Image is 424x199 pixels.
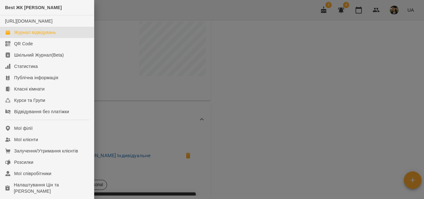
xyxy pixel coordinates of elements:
[14,125,33,131] div: Мої філії
[14,159,33,165] div: Розсилки
[14,148,78,154] div: Залучення/Утримання клієнтів
[14,41,33,47] div: QR Code
[14,52,64,58] div: Шкільний Журнал(Beta)
[14,75,58,81] div: Публічна інформація
[5,5,62,10] span: Best ЖК [PERSON_NAME]
[14,108,69,115] div: Відвідування без платіжки
[14,29,56,36] div: Журнал відвідувань
[5,19,52,24] a: [URL][DOMAIN_NAME]
[14,97,45,103] div: Курси та Групи
[14,63,38,69] div: Статистика
[14,182,89,194] div: Налаштування Цін та [PERSON_NAME]
[14,170,52,177] div: Мої співробітники
[14,86,45,92] div: Класні кімнати
[14,136,38,143] div: Мої клієнти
